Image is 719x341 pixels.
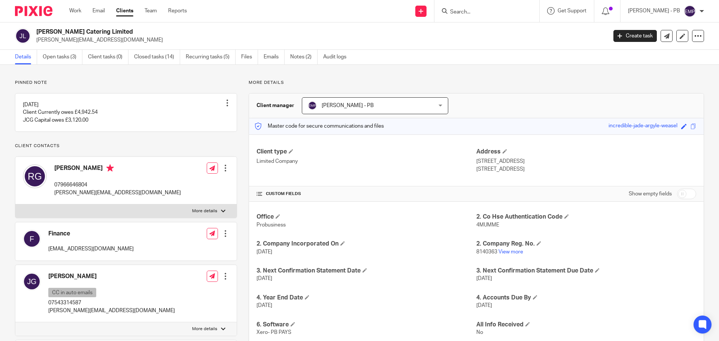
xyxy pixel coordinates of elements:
[257,213,476,221] h4: Office
[476,321,696,329] h4: All Info Received
[48,230,134,238] h4: Finance
[476,294,696,302] h4: 4. Accounts Due By
[476,213,696,221] h4: 2. Co Hse Authentication Code
[257,148,476,156] h4: Client type
[257,303,272,308] span: [DATE]
[54,164,181,174] h4: [PERSON_NAME]
[498,249,523,255] a: View more
[54,189,181,197] p: [PERSON_NAME][EMAIL_ADDRESS][DOMAIN_NAME]
[476,249,497,255] span: 8140363
[558,8,586,13] span: Get Support
[192,208,217,214] p: More details
[609,122,677,131] div: incredible-jade-argyle-weasel
[257,321,476,329] h4: 6. Software
[48,299,175,307] p: 07543314587
[257,249,272,255] span: [DATE]
[323,50,352,64] a: Audit logs
[257,240,476,248] h4: 2. Company Incorporated On
[257,158,476,165] p: Limited Company
[48,273,175,280] h4: [PERSON_NAME]
[69,7,81,15] a: Work
[684,5,696,17] img: svg%3E
[476,276,492,281] span: [DATE]
[255,122,384,130] p: Master code for secure communications and files
[15,6,52,16] img: Pixie
[241,50,258,64] a: Files
[48,307,175,314] p: [PERSON_NAME][EMAIL_ADDRESS][DOMAIN_NAME]
[23,230,41,248] img: svg%3E
[257,267,476,275] h4: 3. Next Confirmation Statement Date
[308,101,317,110] img: svg%3E
[15,50,37,64] a: Details
[613,30,657,42] a: Create task
[88,50,128,64] a: Client tasks (0)
[290,50,318,64] a: Notes (2)
[168,7,187,15] a: Reports
[48,245,134,253] p: [EMAIL_ADDRESS][DOMAIN_NAME]
[629,190,672,198] label: Show empty fields
[48,288,96,297] p: CC in auto emails
[23,164,47,188] img: svg%3E
[257,276,272,281] span: [DATE]
[476,158,696,165] p: [STREET_ADDRESS]
[36,28,489,36] h2: [PERSON_NAME] Catering Limited
[257,191,476,197] h4: CUSTOM FIELDS
[322,103,374,108] span: [PERSON_NAME] - PB
[476,148,696,156] h4: Address
[449,9,517,16] input: Search
[628,7,680,15] p: [PERSON_NAME] - PB
[145,7,157,15] a: Team
[476,330,483,335] span: No
[264,50,285,64] a: Emails
[186,50,236,64] a: Recurring tasks (5)
[192,326,217,332] p: More details
[476,240,696,248] h4: 2. Company Reg. No.
[476,222,499,228] span: 4MUMME
[476,165,696,173] p: [STREET_ADDRESS]
[106,164,114,172] i: Primary
[134,50,180,64] a: Closed tasks (14)
[249,80,704,86] p: More details
[92,7,105,15] a: Email
[257,222,286,228] span: Probusiness
[116,7,133,15] a: Clients
[36,36,602,44] p: [PERSON_NAME][EMAIL_ADDRESS][DOMAIN_NAME]
[15,28,31,44] img: svg%3E
[54,181,181,189] p: 07966646804
[23,273,41,290] img: svg%3E
[257,102,294,109] h3: Client manager
[476,303,492,308] span: [DATE]
[43,50,82,64] a: Open tasks (3)
[476,267,696,275] h4: 3. Next Confirmation Statement Due Date
[257,330,291,335] span: Xero- PB PAYS
[257,294,476,302] h4: 4. Year End Date
[15,143,237,149] p: Client contacts
[15,80,237,86] p: Pinned note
